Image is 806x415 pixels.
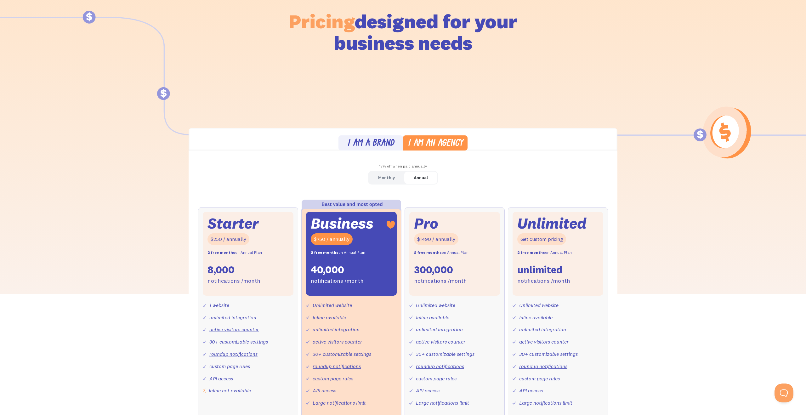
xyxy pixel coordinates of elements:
div: Large notifications limit [313,398,366,407]
div: notifications /month [517,276,570,286]
div: notifications /month [207,276,260,286]
div: custom page rules [416,374,457,383]
div: on Annual Plan [207,248,262,257]
div: 8,000 [207,263,235,276]
span: Pricing [289,9,355,33]
div: Large notifications limit [416,398,469,407]
strong: 2 free months [207,250,235,255]
div: 300,000 [414,263,453,276]
div: Large notifications limit [519,398,572,407]
div: 30+ customizable settings [313,350,371,359]
div: unlimited integration [313,325,360,334]
a: roundup notifications [416,363,464,369]
a: roundup notifications [313,363,361,369]
a: active visitors counter [313,338,362,345]
div: Inline available [313,313,346,322]
div: I am an agency [408,139,463,148]
div: notifications /month [311,276,364,286]
div: unlimited [517,263,562,276]
div: unlimited integration [519,325,566,334]
strong: 2 free months [517,250,545,255]
div: 30+ customizable settings [416,350,474,359]
div: Unlimited [517,217,587,230]
div: 17% off when paid annually [189,162,617,171]
div: Get custom pricing [517,233,566,245]
div: API access [416,386,440,395]
div: 1 website [209,301,229,310]
div: Pro [414,217,438,230]
div: I am a brand [347,139,394,148]
div: notifications /month [414,276,467,286]
div: Inline not available [209,386,251,395]
div: API access [519,386,543,395]
div: Unlimited website [416,301,455,310]
div: custom page rules [209,362,250,371]
a: active visitors counter [209,326,259,333]
div: $750 / annually [311,233,353,245]
strong: 2 free months [311,250,338,255]
div: Inline available [416,313,449,322]
div: API access [209,374,233,383]
div: on Annual Plan [414,248,468,257]
div: $1490 / annually [414,233,458,245]
div: 40,000 [311,263,344,276]
a: roundup notifications [519,363,567,369]
div: $250 / annually [207,233,249,245]
div: Monthly [378,173,395,182]
div: unlimited integration [209,313,256,322]
div: 30+ customizable settings [519,350,578,359]
iframe: Toggle Customer Support [775,384,793,402]
h1: designed for your business needs [288,11,518,54]
div: Starter [207,217,258,230]
div: Annual [414,173,428,182]
div: 30+ customizable settings [209,337,268,346]
div: Inline available [519,313,553,322]
a: active visitors counter [416,338,465,345]
div: Business [311,217,373,230]
div: custom page rules [313,374,353,383]
div: unlimited integration [416,325,463,334]
strong: 2 free months [414,250,442,255]
a: roundup notifications [209,351,258,357]
div: on Annual Plan [517,248,572,257]
div: Unlimited website [519,301,559,310]
a: active visitors counter [519,338,569,345]
div: API access [313,386,336,395]
div: on Annual Plan [311,248,365,257]
div: custom page rules [519,374,560,383]
div: Unlimited website [313,301,352,310]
